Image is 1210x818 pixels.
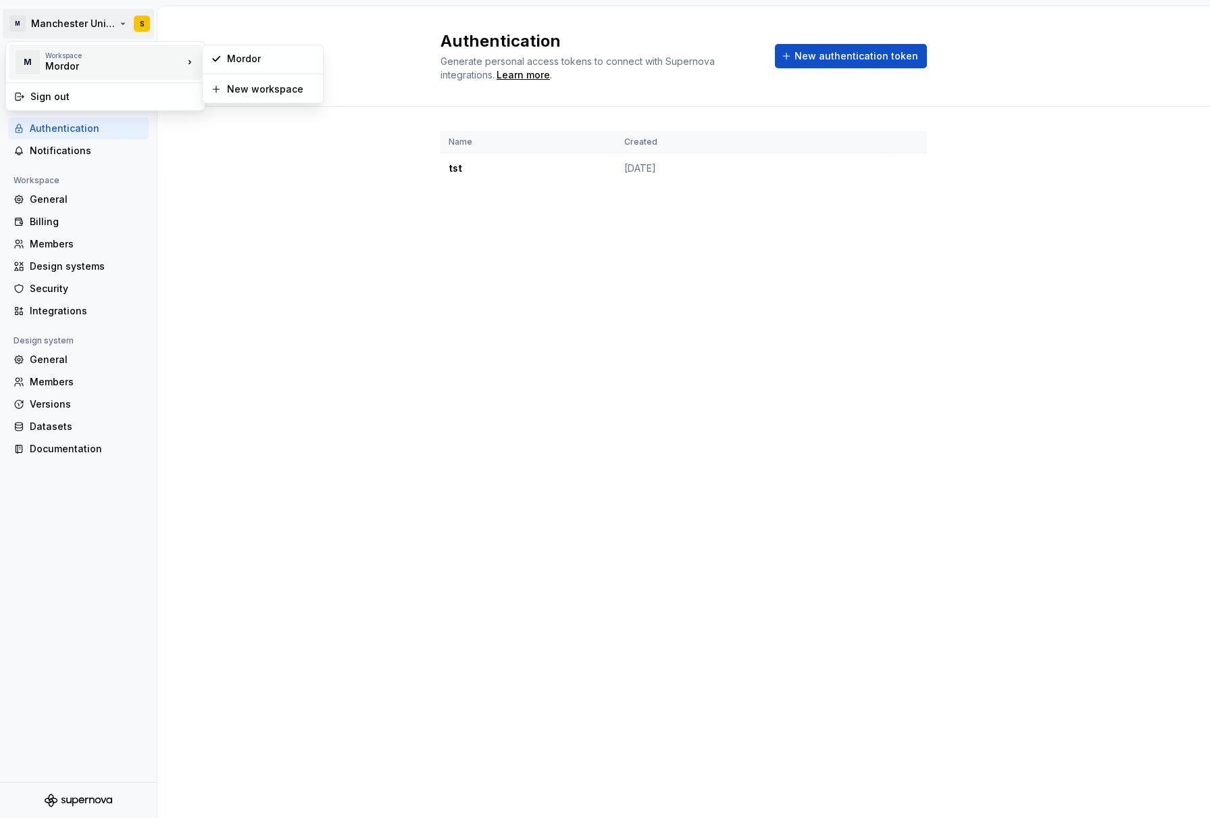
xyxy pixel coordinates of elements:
div: New workspace [227,82,315,96]
div: Mordor [45,59,160,73]
div: M [16,50,40,74]
div: Sign out [30,90,197,103]
div: Workspace [45,51,183,59]
div: Mordor [227,52,315,66]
